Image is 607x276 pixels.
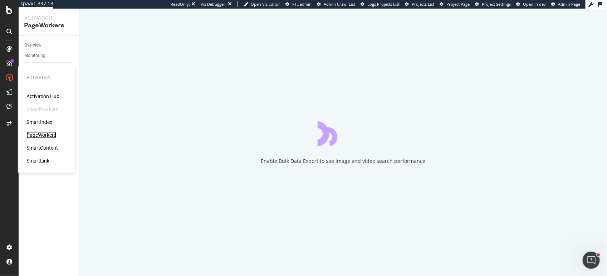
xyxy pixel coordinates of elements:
a: Admin Crawl List [317,1,355,7]
div: Activation [26,75,67,81]
span: Project Page [446,1,470,7]
div: Enable Bulk Data Export to see image and video search performance [261,158,426,165]
div: animation [318,120,369,146]
a: Settings [24,66,74,73]
div: Overview [24,42,41,49]
div: Activation [24,14,73,21]
a: Project Page [440,1,470,7]
a: PageWorkers [26,131,56,139]
div: Settings [24,66,40,73]
span: Projects List [412,1,434,7]
a: SmartIndex [26,118,52,126]
span: FTL admin [292,1,312,7]
span: Admin Crawl List [324,1,355,7]
a: Open Viz Editor [244,1,280,7]
a: Monitoring [24,52,74,59]
a: Open in dev [516,1,546,7]
span: Admin Page [558,1,580,7]
a: Projects List [405,1,434,7]
a: SmartContent [26,144,58,151]
a: Overview [24,42,74,49]
span: Open in dev [523,1,546,7]
span: Logs Projects List [367,1,400,7]
div: Monitoring [24,52,45,59]
a: Project Settings [475,1,511,7]
span: Open Viz Editor [251,1,280,7]
div: Viz Debugger: [201,1,226,7]
a: Logs Projects List [361,1,400,7]
a: SmartLink [26,157,49,164]
iframe: Intercom live chat [583,252,600,269]
div: SpeedWorkers [26,106,58,113]
div: ReadOnly: [171,1,190,7]
span: Project Settings [482,1,511,7]
div: PageWorkers [24,21,73,30]
a: FTL admin [285,1,312,7]
a: Activation Hub [26,93,59,100]
a: Admin Page [551,1,580,7]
